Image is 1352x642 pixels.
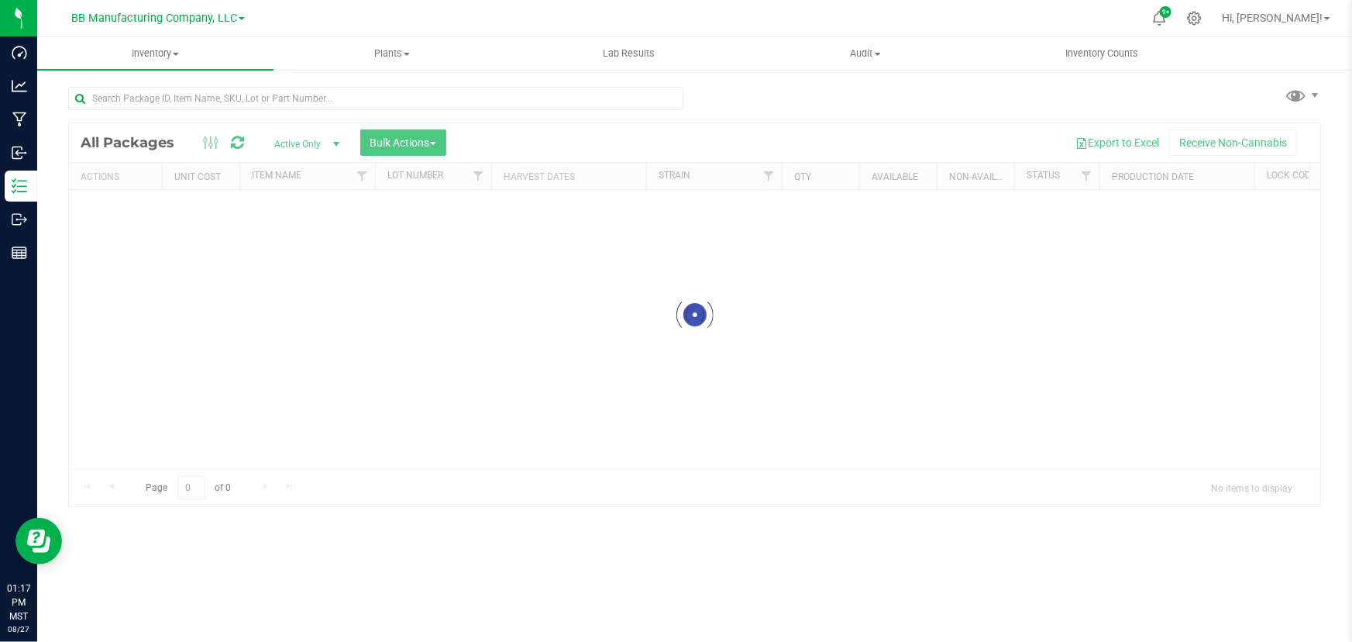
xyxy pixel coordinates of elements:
iframe: Resource center [15,518,62,564]
a: Plants [273,37,510,70]
inline-svg: Reports [12,245,27,261]
span: Lab Results [582,47,676,60]
a: Inventory Counts [984,37,1220,70]
div: Manage settings [1185,11,1204,26]
span: BB Manufacturing Company, LLC [71,12,237,25]
inline-svg: Outbound [12,212,27,227]
inline-svg: Analytics [12,78,27,94]
input: Search Package ID, Item Name, SKU, Lot or Part Number... [68,87,683,110]
span: 9+ [1162,9,1169,16]
inline-svg: Inventory [12,178,27,194]
span: Plants [274,47,509,60]
p: 01:17 PM MST [7,582,30,623]
span: Audit [748,47,982,60]
inline-svg: Inbound [12,145,27,160]
inline-svg: Dashboard [12,45,27,60]
span: Hi, [PERSON_NAME]! [1222,12,1323,24]
a: Audit [747,37,983,70]
inline-svg: Manufacturing [12,112,27,127]
a: Lab Results [511,37,747,70]
p: 08/27 [7,623,30,635]
span: Inventory [37,47,273,60]
span: Inventory Counts [1045,47,1160,60]
a: Inventory [37,37,273,70]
